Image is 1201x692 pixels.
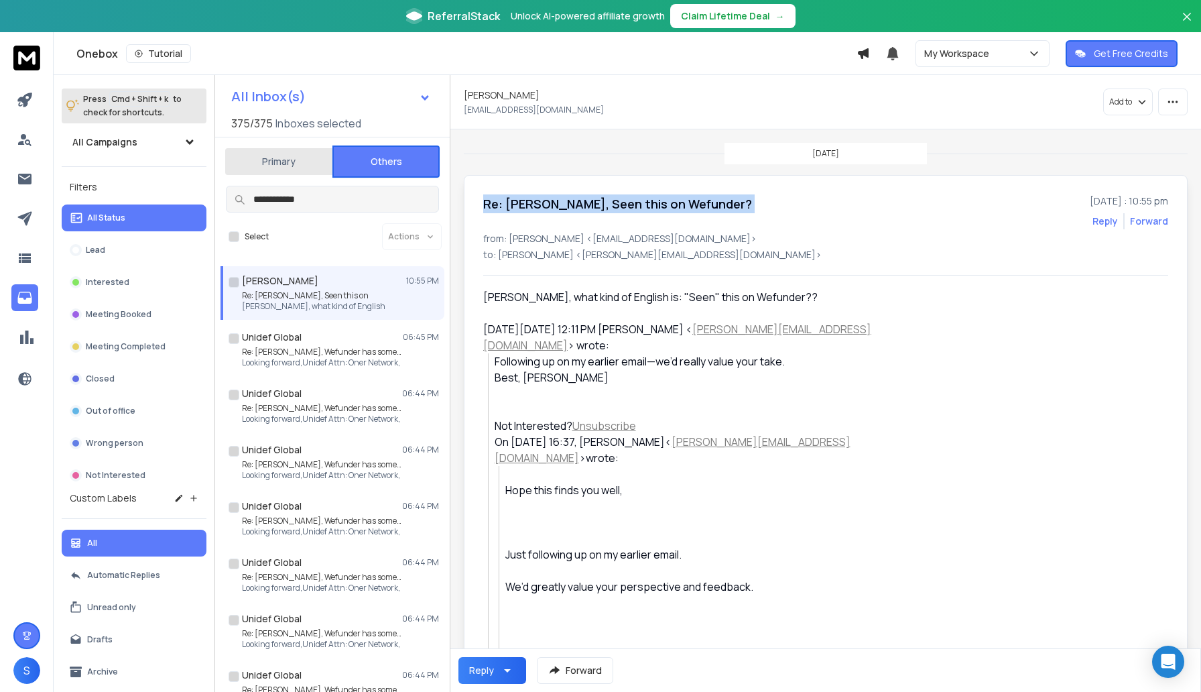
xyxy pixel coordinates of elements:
button: Out of office [62,398,206,424]
button: All Campaigns [62,129,206,156]
p: All [87,538,97,549]
div: Reply [469,664,494,677]
p: Looking forward,Unidef Attn: Oner Network, [242,583,403,593]
label: Select [245,231,269,242]
h1: All Inbox(s) [231,90,306,103]
p: 06:44 PM [402,445,439,455]
p: Add to [1109,97,1132,107]
p: Looking forward,Unidef Attn: Oner Network, [242,639,403,650]
div: Following up on my earlier email—we’d really value your take. [495,353,875,369]
button: Drafts [62,626,206,653]
a: [PERSON_NAME][EMAIL_ADDRESS][DOMAIN_NAME] [495,435,850,465]
p: Not Interested [86,470,145,481]
button: All Inbox(s) [220,83,442,110]
h3: Inboxes selected [275,115,361,131]
p: Re: [PERSON_NAME], Wefunder has something [242,459,403,470]
button: Meeting Booked [62,301,206,328]
p: Unread only [87,602,136,613]
h1: Unidef Global [242,387,302,400]
button: Reply [458,657,526,684]
a: Unsubscribe [572,418,636,433]
p: Re: [PERSON_NAME], Wefunder has something [242,572,403,583]
h1: All Campaigns [72,135,137,149]
p: [DATE] : 10:55 pm [1090,194,1168,208]
p: 06:44 PM [402,388,439,399]
p: Re: [PERSON_NAME], Wefunder has something [242,628,403,639]
button: Archive [62,658,206,685]
span: 375 / 375 [231,115,273,131]
p: [DATE] [812,148,839,159]
div: [PERSON_NAME], what kind of English is: "Seen" this on Wefunder?? [483,289,875,305]
button: All [62,530,206,557]
div: Onebox [76,44,857,63]
p: [PERSON_NAME], what kind of English [242,301,385,312]
p: Wrong person [86,438,143,449]
h3: Filters [62,178,206,196]
button: Get Free Credits [1066,40,1178,67]
button: Others [332,146,440,178]
p: to: [PERSON_NAME] <[PERSON_NAME][EMAIL_ADDRESS][DOMAIN_NAME]> [483,248,1168,262]
h3: Custom Labels [70,492,137,505]
p: Lead [86,245,105,255]
p: Archive [87,667,118,677]
button: Interested [62,269,206,296]
p: Re: [PERSON_NAME], Wefunder has something [242,403,403,414]
p: 10:55 PM [406,276,439,286]
button: Unread only [62,594,206,621]
button: Tutorial [126,44,191,63]
button: Reply [1092,215,1118,228]
p: Get Free Credits [1094,47,1168,60]
p: Out of office [86,406,135,416]
p: Re: [PERSON_NAME], Wefunder has something [242,347,403,357]
p: Closed [86,373,115,384]
p: 06:44 PM [402,670,439,681]
p: from: [PERSON_NAME] <[EMAIL_ADDRESS][DOMAIN_NAME]> [483,232,1168,245]
p: Meeting Booked [86,309,151,320]
div: Just following up on my earlier email. [505,546,875,563]
button: Automatic Replies [62,562,206,589]
button: All Status [62,205,206,231]
p: 06:44 PM [402,501,439,512]
div: [DATE][DATE] 12:11 PM [PERSON_NAME] < > wrote: [483,321,875,353]
button: Lead [62,237,206,264]
button: Not Interested [62,462,206,489]
p: All Status [87,213,125,223]
h1: Unidef Global [242,612,302,626]
p: Drafts [87,634,113,645]
button: Forward [537,657,613,684]
h1: Unidef Global [242,443,302,457]
p: My Workspace [924,47,995,60]
p: Press to check for shortcuts. [83,93,182,119]
h1: Unidef Global [242,556,302,569]
p: Re: [PERSON_NAME], Wefunder has something [242,516,403,526]
p: 06:44 PM [402,557,439,568]
p: Looking forward,Unidef Attn: Oner Network, [242,526,403,537]
button: Close banner [1178,8,1196,40]
h1: [PERSON_NAME] [464,89,540,102]
button: S [13,657,40,684]
p: Re: [PERSON_NAME], Seen this on [242,290,385,301]
button: Wrong person [62,430,206,457]
span: → [775,9,785,23]
div: We’d greatly value your perspective and feedback. [505,579,875,595]
p: 06:45 PM [403,332,439,343]
p: Automatic Replies [87,570,160,581]
p: Looking forward,Unidef Attn: Oner Network, [242,470,403,481]
button: Primary [225,147,332,176]
h1: Unidef Global [242,500,302,513]
span: < > [495,435,850,465]
p: Interested [86,277,129,288]
button: Meeting Completed [62,333,206,360]
button: Claim Lifetime Deal→ [670,4,796,28]
p: [EMAIL_ADDRESS][DOMAIN_NAME] [464,105,604,115]
h1: Unidef Global [242,669,302,682]
div: Hope this finds you well, [505,482,875,498]
h1: [PERSON_NAME] [242,274,318,288]
p: 06:44 PM [402,614,439,624]
p: Looking forward,Unidef Attn: Oner Network, [242,357,403,368]
div: Forward [1130,215,1168,228]
p: Meeting Completed [86,341,166,352]
p: Looking forward,Unidef Attn: Oner Network, [242,414,403,424]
